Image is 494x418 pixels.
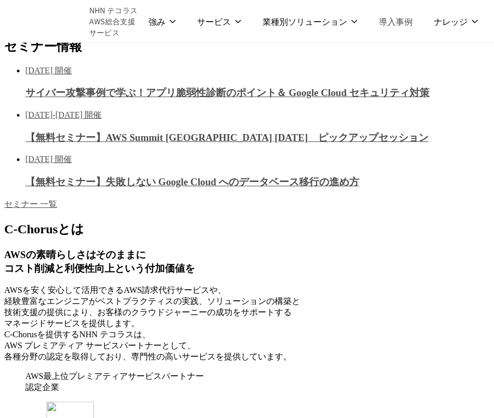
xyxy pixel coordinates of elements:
p: サービス [197,15,241,28]
a: [DATE] 開催 サイバー攻撃事例で学ぶ！アプリ脆弱性診断のポイント＆ Google Cloud セキュリティ対策 [25,66,490,100]
a: [DATE] 開催 【無料セミナー】失敗しない Google Cloud へのデータベース移行の進め方 [25,155,490,189]
figcaption: AWS最上位プレミアティアサービスパートナー 認定企業 [25,371,469,393]
p: 強み [148,15,176,28]
p: 業種別ソリューション [263,15,358,28]
h3: AWSの素晴らしさはそのままに コスト削減と利便性向上という付加価値を [4,248,490,275]
h2: セミナー情報 [4,38,490,55]
p: ナレッジ [434,15,478,28]
span: [DATE]-[DATE] 開催 [25,110,101,119]
h3: 【無料セミナー】失敗しない Google Cloud へのデータベース移行の進め方 [25,175,490,189]
img: AWS総合支援サービス C-Chorus [16,8,73,34]
a: [DATE]-[DATE] 開催 【無料セミナー】AWS Summit [GEOGRAPHIC_DATA] [DATE] ピックアップセッション [25,110,490,145]
h3: サイバー攻撃事例で学ぶ！アプリ脆弱性診断のポイント＆ Google Cloud セキュリティ対策 [25,86,490,100]
a: 導入事例 [379,15,413,28]
span: [DATE] 開催 [25,155,72,164]
p: AWSを安く安心して活用できるAWS請求代行サービスや、 経験豊富なエンジニアがベストプラクティスの実践、ソリューションの構築と 技術支援の提供により、お客様のクラウドジャーニーの成功をサポート... [4,285,490,363]
span: [DATE] 開催 [25,66,72,75]
span: NHN テコラス AWS総合支援サービス [89,5,138,38]
a: セミナー 一覧 [4,199,57,208]
h3: 【無料セミナー】AWS Summit [GEOGRAPHIC_DATA] [DATE] ピックアップセッション [25,131,490,145]
h2: C-Chorusとは [4,221,490,237]
a: AWS総合支援サービス C-Chorus NHN テコラスAWS総合支援サービス [16,5,138,38]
